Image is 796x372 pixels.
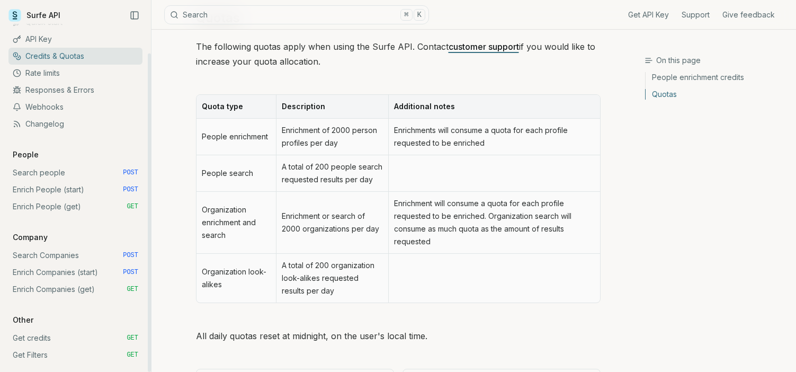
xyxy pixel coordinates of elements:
[400,9,412,21] kbd: ⌘
[196,254,276,303] td: Organization look-alikes
[8,330,142,347] a: Get credits GET
[8,281,142,298] a: Enrich Companies (get) GET
[388,95,600,119] th: Additional notes
[276,95,388,119] th: Description
[645,55,788,66] h3: On this page
[388,119,600,155] td: Enrichments will consume a quota for each profile requested to be enriched
[8,48,142,65] a: Credits & Quotas
[8,65,142,82] a: Rate limits
[8,7,60,23] a: Surfe API
[127,7,142,23] button: Collapse Sidebar
[127,202,138,211] span: GET
[123,185,138,194] span: POST
[123,268,138,277] span: POST
[127,285,138,294] span: GET
[8,347,142,364] a: Get Filters GET
[276,192,388,254] td: Enrichment or search of 2000 organizations per day
[127,351,138,359] span: GET
[196,119,276,155] td: People enrichment
[449,41,519,52] a: customer support
[164,5,429,24] button: Search⌘K
[123,251,138,260] span: POST
[276,119,388,155] td: Enrichment of 2000 person profiles per day
[196,192,276,254] td: Organization enrichment and search
[388,192,600,254] td: Enrichment will consume a quota for each profile requested to be enriched. Organization search wi...
[127,334,138,342] span: GET
[8,82,142,99] a: Responses & Errors
[276,254,388,303] td: A total of 200 organization look-alikes requested results per day
[682,10,710,20] a: Support
[8,99,142,116] a: Webhooks
[8,247,142,264] a: Search Companies POST
[8,164,142,181] a: Search people POST
[8,198,142,215] a: Enrich People (get) GET
[722,10,775,20] a: Give feedback
[8,181,142,198] a: Enrich People (start) POST
[123,169,138,177] span: POST
[276,155,388,192] td: A total of 200 people search requested results per day
[646,86,788,100] a: Quotas
[646,72,788,86] a: People enrichment credits
[196,95,276,119] th: Quota type
[628,10,669,20] a: Get API Key
[196,39,601,69] p: The following quotas apply when using the Surfe API. Contact if you would like to increase your q...
[8,232,52,243] p: Company
[196,329,601,343] p: All daily quotas reset at midnight, on the user's local time.
[8,315,38,325] p: Other
[8,264,142,281] a: Enrich Companies (start) POST
[196,155,276,192] td: People search
[8,149,43,160] p: People
[8,116,142,132] a: Changelog
[8,31,142,48] a: API Key
[414,9,425,21] kbd: K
